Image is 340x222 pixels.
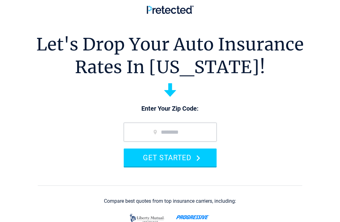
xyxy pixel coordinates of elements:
[124,149,217,166] button: GET STARTED
[147,5,194,14] img: Pretected Logo
[117,104,223,113] p: Enter Your Zip Code:
[36,33,304,79] h1: Let's Drop Your Auto Insurance Rates In [US_STATE]!
[124,123,217,142] input: zip code
[104,198,236,204] div: Compare best quotes from top insurance carriers, including:
[176,215,210,219] img: progressive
